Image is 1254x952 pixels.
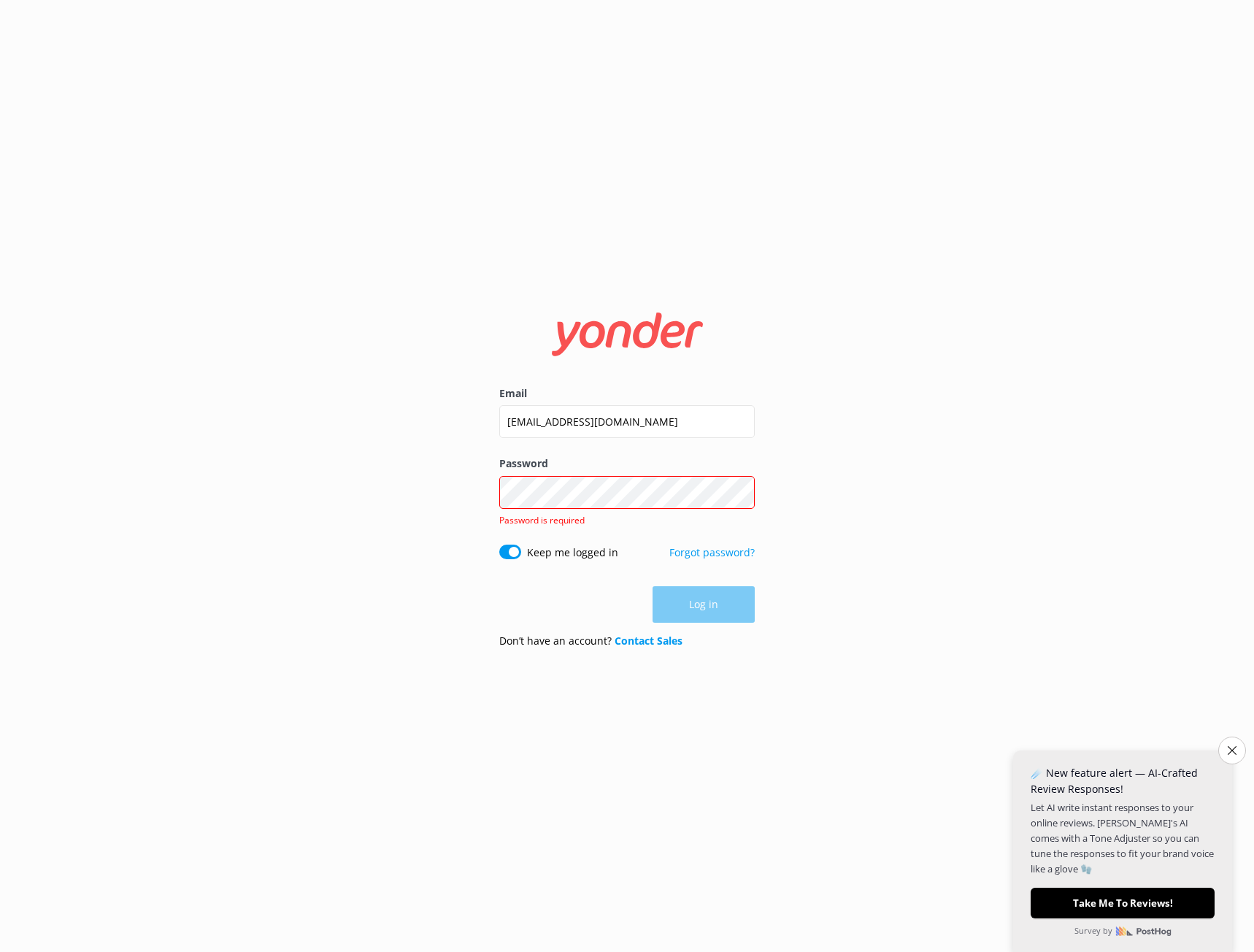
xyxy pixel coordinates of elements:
label: Email [499,385,755,402]
p: Don’t have an account? [499,633,682,649]
label: Keep me logged in [527,545,618,561]
input: user@emailaddress.com [499,405,755,438]
button: Show password [726,477,755,507]
a: Forgot password? [669,545,755,559]
label: Password [499,456,755,472]
a: Contact Sales [615,634,682,648]
span: Password is required [499,514,585,526]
